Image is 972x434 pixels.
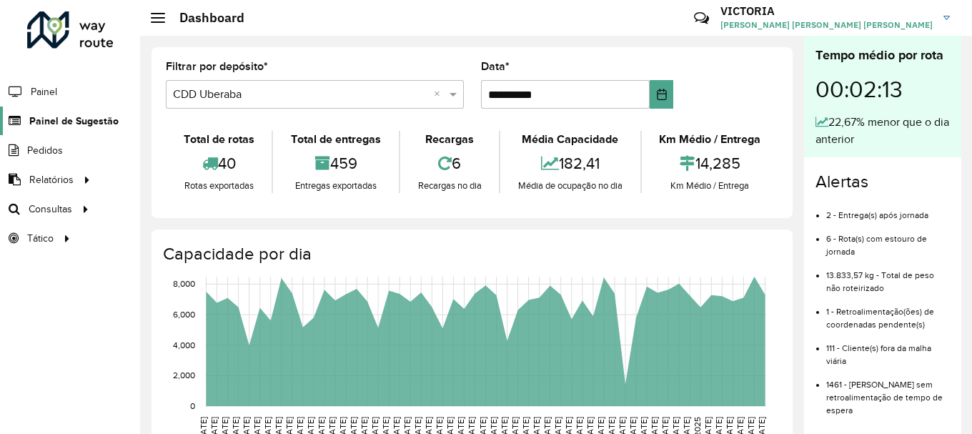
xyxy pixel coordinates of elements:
[504,131,636,148] div: Média Capacidade
[173,279,195,288] text: 8,000
[815,172,950,192] h4: Alertas
[826,295,950,331] li: 1 - Retroalimentação(ões) de coordenadas pendente(s)
[169,179,268,193] div: Rotas exportadas
[190,401,195,410] text: 0
[645,179,775,193] div: Km Médio / Entrega
[404,148,495,179] div: 6
[434,86,446,103] span: Clear all
[173,370,195,380] text: 2,000
[27,231,54,246] span: Tático
[504,179,636,193] div: Média de ocupação no dia
[720,19,933,31] span: [PERSON_NAME] [PERSON_NAME] [PERSON_NAME]
[29,114,119,129] span: Painel de Sugestão
[650,80,673,109] button: Choose Date
[29,202,72,217] span: Consultas
[826,258,950,295] li: 13.833,57 kg - Total de peso não roteirizado
[169,148,268,179] div: 40
[815,114,950,148] div: 22,67% menor que o dia anterior
[277,148,395,179] div: 459
[29,172,74,187] span: Relatórios
[165,10,244,26] h2: Dashboard
[404,179,495,193] div: Recargas no dia
[404,131,495,148] div: Recargas
[31,84,57,99] span: Painel
[826,198,950,222] li: 2 - Entrega(s) após jornada
[173,310,195,319] text: 6,000
[826,331,950,368] li: 111 - Cliente(s) fora da malha viária
[504,148,636,179] div: 182,41
[173,340,195,350] text: 4,000
[166,58,268,75] label: Filtrar por depósito
[645,148,775,179] div: 14,285
[27,143,63,158] span: Pedidos
[826,368,950,417] li: 1461 - [PERSON_NAME] sem retroalimentação de tempo de espera
[826,222,950,258] li: 6 - Rota(s) com estouro de jornada
[686,3,717,34] a: Contato Rápido
[277,131,395,148] div: Total de entregas
[481,58,510,75] label: Data
[277,179,395,193] div: Entregas exportadas
[645,131,775,148] div: Km Médio / Entrega
[169,131,268,148] div: Total de rotas
[815,46,950,65] div: Tempo médio por rota
[163,244,778,265] h4: Capacidade por dia
[720,4,933,18] h3: VICTORIA
[815,65,950,114] div: 00:02:13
